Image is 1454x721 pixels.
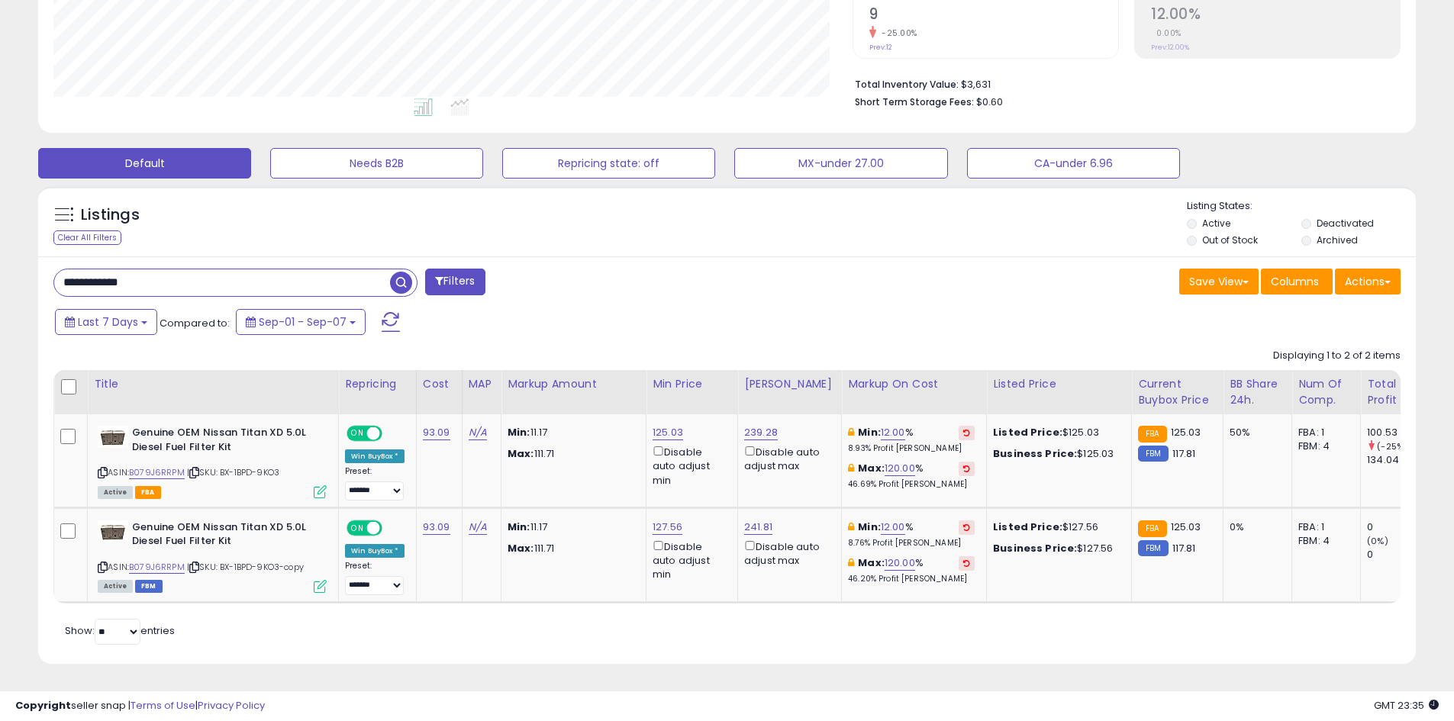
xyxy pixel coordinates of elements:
[259,314,347,330] span: Sep-01 - Sep-07
[744,425,778,440] a: 239.28
[160,316,230,330] span: Compared to:
[345,449,405,463] div: Win BuyBox *
[1317,217,1374,230] label: Deactivated
[98,520,128,542] img: 31RCabW8WgL._SL40_.jpg
[270,148,483,179] button: Needs B2B
[1298,439,1349,453] div: FBM: 4
[98,426,128,448] img: 31RCabW8WgL._SL40_.jpg
[345,544,405,558] div: Win BuyBox *
[993,541,1077,555] b: Business Price:
[1230,376,1285,408] div: BB Share 24h.
[98,486,133,499] span: All listings currently available for purchase on Amazon
[198,698,265,713] a: Privacy Policy
[653,425,683,440] a: 125.03
[15,698,71,713] strong: Copyright
[423,425,450,440] a: 93.09
[425,269,485,295] button: Filters
[132,426,318,458] b: Genuine OEM Nissan Titan XD 5.0L Diesel Fuel Filter Kit
[98,520,327,591] div: ASIN:
[380,521,405,534] span: OFF
[869,5,1118,26] h2: 9
[345,376,410,392] div: Repricing
[876,27,917,39] small: -25.00%
[1202,233,1258,246] label: Out of Stock
[976,95,1003,109] span: $0.60
[848,376,980,392] div: Markup on Cost
[1138,446,1168,462] small: FBM
[885,555,915,571] a: 120.00
[993,426,1120,439] div: $125.03
[469,425,487,440] a: N/A
[135,580,163,593] span: FBM
[1179,269,1259,295] button: Save View
[94,376,332,392] div: Title
[508,425,530,439] strong: Min:
[469,520,487,535] a: N/A
[98,580,133,593] span: All listings currently available for purchase on Amazon
[508,520,530,534] strong: Min:
[1171,425,1201,439] span: 125.03
[855,74,1389,92] li: $3,631
[1377,440,1407,452] small: (-25%)
[1202,217,1230,230] label: Active
[508,446,534,461] strong: Max:
[993,446,1077,461] b: Business Price:
[1367,453,1429,467] div: 134.04
[885,461,915,476] a: 120.00
[848,538,975,549] p: 8.76% Profit [PERSON_NAME]
[1138,520,1166,537] small: FBA
[78,314,138,330] span: Last 7 Days
[848,556,975,584] div: %
[345,466,405,501] div: Preset:
[345,561,405,595] div: Preset:
[1172,541,1196,555] span: 117.81
[1298,534,1349,548] div: FBM: 4
[848,574,975,584] p: 46.20% Profit [PERSON_NAME]
[55,309,157,335] button: Last 7 Days
[842,370,987,414] th: The percentage added to the cost of goods (COGS) that forms the calculator for Min & Max prices.
[1138,540,1168,556] small: FBM
[993,520,1120,534] div: $127.56
[869,43,892,52] small: Prev: 12
[508,520,634,534] p: 11.17
[993,542,1120,555] div: $127.56
[38,148,251,179] button: Default
[65,623,175,638] span: Show: entries
[858,425,881,439] b: Min:
[1138,376,1217,408] div: Current Buybox Price
[1298,520,1349,534] div: FBA: 1
[855,95,974,108] b: Short Term Storage Fees:
[1187,199,1416,214] p: Listing States:
[1298,426,1349,439] div: FBA: 1
[131,698,195,713] a: Terms of Use
[1367,535,1388,547] small: (0%)
[858,555,885,570] b: Max:
[744,376,835,392] div: [PERSON_NAME]
[858,461,885,475] b: Max:
[1271,274,1319,289] span: Columns
[653,538,726,582] div: Disable auto adjust min
[848,462,975,490] div: %
[348,427,367,440] span: ON
[469,376,495,392] div: MAP
[508,541,534,555] strong: Max:
[1151,43,1189,52] small: Prev: 12.00%
[1151,27,1182,39] small: 0.00%
[1171,520,1201,534] span: 125.03
[508,542,634,555] p: 111.71
[848,426,975,454] div: %
[187,466,279,478] span: | SKU: BX-1BPD-9KO3
[1374,698,1439,713] span: 2025-09-15 23:35 GMT
[1298,376,1354,408] div: Num of Comp.
[858,520,881,534] b: Min:
[993,447,1120,461] div: $125.03
[848,520,975,549] div: %
[135,486,161,499] span: FBA
[744,520,772,535] a: 241.81
[508,426,634,439] p: 11.17
[1273,349,1401,363] div: Displaying 1 to 2 of 2 items
[423,376,456,392] div: Cost
[744,538,830,568] div: Disable auto adjust max
[1261,269,1333,295] button: Columns
[508,376,640,392] div: Markup Amount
